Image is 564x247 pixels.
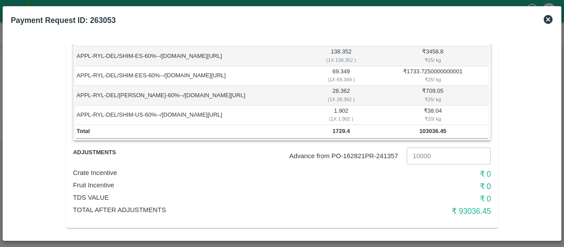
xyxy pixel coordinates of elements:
[75,46,306,66] td: APPL-RYL-DEL/SHIM-ES-60%--/[DOMAIN_NAME][URL]
[377,66,489,86] td: ₹ 1733.7250000000001
[305,46,377,66] td: 138.352
[307,115,375,123] div: ( 1 X 1.902 )
[75,66,306,86] td: APPL-RYL-DEL/SHIM-EES-60%--/[DOMAIN_NAME][URL]
[352,193,491,205] h6: ₹ 0
[352,168,491,180] h6: ₹ 0
[77,128,90,134] b: Total
[419,128,446,134] b: 103036.45
[305,66,377,86] td: 69.349
[307,95,375,103] div: ( 1 X 28.362 )
[377,86,489,105] td: ₹ 709.05
[73,168,352,178] p: Crate Incentive
[377,46,489,66] td: ₹ 3458.8
[73,148,143,158] span: Adjustments
[289,151,403,161] p: Advance from PO- 162821 PR- 241357
[305,106,377,125] td: 1.902
[378,76,488,84] div: ₹ 25 / kg
[73,193,352,202] p: TDS VALUE
[352,205,491,217] h6: ₹ 93036.45
[332,128,350,134] b: 1729.4
[352,180,491,193] h6: ₹ 0
[73,180,352,190] p: Fruit Incentive
[378,115,488,123] div: ₹ 20 / kg
[307,76,375,84] div: ( 1 X 69.349 )
[307,56,375,64] div: ( 1 X 138.352 )
[73,205,352,215] p: Total After adjustments
[75,106,306,125] td: APPL-RYL-DEL/SHIM-US-60%--/[DOMAIN_NAME][URL]
[378,56,488,64] div: ₹ 25 / kg
[11,16,115,25] b: Payment Request ID: 263053
[75,86,306,105] td: APPL-RYL-DEL/[PERSON_NAME]-60%--/[DOMAIN_NAME][URL]
[377,106,489,125] td: ₹ 38.04
[407,148,491,164] input: Advance
[305,86,377,105] td: 28.362
[378,95,488,103] div: ₹ 25 / kg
